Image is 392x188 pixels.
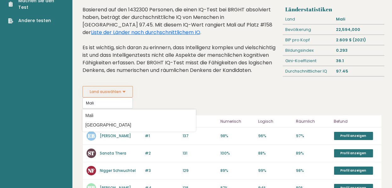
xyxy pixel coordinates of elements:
a: Andere testen [8,17,64,24]
p: #1 [145,133,179,139]
h3: Länderstatistiken [285,6,382,13]
option: [GEOGRAPHIC_DATA] [84,120,194,130]
text: EB [88,132,95,139]
option: Mali [84,111,194,120]
p: 97% [296,133,330,139]
font: Andere testen [18,17,51,24]
div: Bildungsindex [283,45,333,56]
p: Räumlich [296,118,330,125]
p: #2 [145,150,179,156]
div: Basierend auf den 1432300 Personen, die einen IQ-Test bei BRGHT absolviert haben, beträgt der dur... [82,6,281,84]
div: BIP pro Kopf [283,35,333,45]
p: 137 [183,133,217,139]
a: Sanata Thera [100,150,126,156]
div: Land [283,14,333,24]
text: NF [88,167,95,174]
p: #3 [145,168,179,173]
p: Numerisch [220,118,254,125]
p: 100% [220,150,254,156]
p: 88% [258,150,292,156]
div: Durchschnittlicher IQ [283,66,333,76]
div: 0.293 [334,45,384,56]
p: IQ [183,118,217,125]
div: Bevölkerung [283,25,333,35]
div: 36.1 [334,56,384,66]
div: 97.45 [334,66,384,76]
a: [PERSON_NAME] [100,133,131,138]
a: Liste der Länder nach durchschnittlichem IQ [91,29,200,36]
p: 131 [183,150,217,156]
a: Profil anzeigen [334,132,373,140]
p: 89% [296,150,330,156]
p: 96% [258,133,292,139]
div: Gini-Koeffizient [283,56,333,66]
a: Nigger Schwuchtel [100,168,136,173]
text: ST [88,150,95,157]
a: Profil anzeigen [334,149,373,157]
p: 89% [220,168,254,173]
a: Profil anzeigen [334,167,373,175]
p: Befund [334,118,378,125]
p: 98% [296,168,330,173]
input: Wählen Sie Ihr Land aus [82,97,133,109]
p: 98% [220,133,254,139]
div: 22,594,000 [334,25,384,35]
p: Logisch [258,118,292,125]
p: 99% [258,168,292,173]
p: 129 [183,168,217,173]
button: Land auswählen [82,86,133,97]
div: 2.609 $ (2021) [334,35,384,45]
div: Mali [334,14,384,24]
